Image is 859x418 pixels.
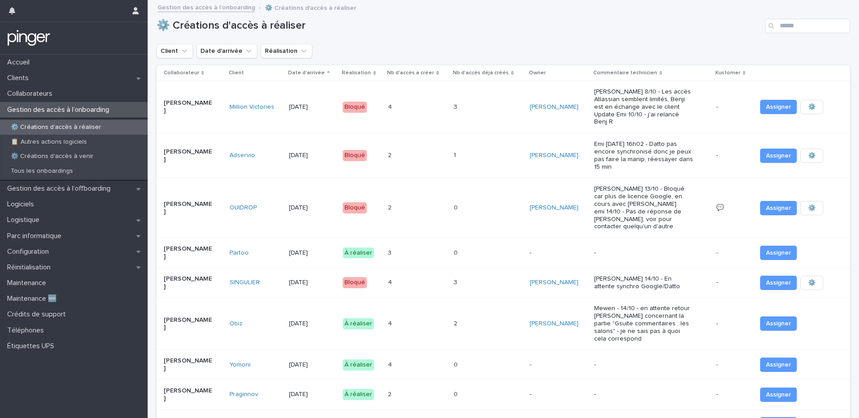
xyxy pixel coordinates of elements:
[760,316,797,331] button: Assigner
[230,249,249,257] a: Partoo
[164,275,213,290] p: [PERSON_NAME]
[593,68,657,78] p: Commentaire technicien
[289,103,336,111] p: [DATE]
[594,305,693,342] p: Mewen - 14/10 - en attente retour [PERSON_NAME] concernant la partie "Gsuite commentaires : les s...
[343,102,367,113] div: Bloqué
[530,391,579,398] p: -
[4,310,73,319] p: Crédits de support
[164,357,213,372] p: [PERSON_NAME]
[530,320,578,328] a: [PERSON_NAME]
[800,276,823,290] button: ⚙️
[388,318,394,328] p: 4
[343,247,374,259] div: À réaliser
[716,318,720,328] p: -
[530,204,578,212] a: [PERSON_NAME]
[387,68,434,78] p: Nb d'accès à créer
[716,359,720,369] p: -
[164,387,213,402] p: [PERSON_NAME]
[157,380,850,409] tr: [PERSON_NAME]Praginnov [DATE]À réaliser22 00 ---- Assigner
[594,361,693,369] p: -
[766,360,791,369] span: Assigner
[808,204,816,213] span: ⚙️
[454,277,459,286] p: 3
[760,358,797,372] button: Assigner
[766,319,791,328] span: Assigner
[766,102,791,111] span: Assigner
[343,318,374,329] div: À réaliser
[454,359,459,369] p: 0
[530,152,578,159] a: [PERSON_NAME]
[289,279,336,286] p: [DATE]
[343,202,367,213] div: Bloqué
[530,279,578,286] a: [PERSON_NAME]
[454,247,459,257] p: 0
[388,359,394,369] p: 4
[4,138,94,146] p: 📋 Autres actions logiciels
[388,202,393,212] p: 2
[157,44,193,58] button: Client
[766,204,791,213] span: Assigner
[530,361,579,369] p: -
[157,178,850,238] tr: [PERSON_NAME]OUIDROP [DATE]Bloqué22 00 [PERSON_NAME] [PERSON_NAME] 13/10 - Bloqué car plus de lic...
[164,200,213,216] p: [PERSON_NAME]
[800,201,823,215] button: ⚙️
[164,68,199,78] p: Collaborateur
[230,152,255,159] a: Adservio
[4,90,60,98] p: Collaborateurs
[343,277,367,288] div: Bloqué
[4,74,36,82] p: Clients
[388,389,393,398] p: 2
[289,361,336,369] p: [DATE]
[453,68,509,78] p: Nb d'accès déjà créés
[230,103,274,111] a: Million Victories
[388,102,394,111] p: 4
[289,320,336,328] p: [DATE]
[760,201,797,215] button: Assigner
[594,141,693,171] p: Emi [DATE] 16h02 - Datto pas encore synchronisé donc je peux pas faire la manip, réessayer dans 1...
[4,326,51,335] p: Téléphones
[760,246,797,260] button: Assigner
[230,320,242,328] a: Obiz
[760,276,797,290] button: Assigner
[164,316,213,332] p: [PERSON_NAME]
[594,88,693,126] p: [PERSON_NAME] 8/10 - Les accès Atlassian semblent limités, Benji est en échange avec le client Up...
[4,279,53,287] p: Maintenance
[454,150,458,159] p: 1
[808,151,816,160] span: ⚙️
[4,294,64,303] p: Maintenance 🆕
[388,247,393,257] p: 3
[265,2,356,12] p: ⚙️ Créations d'accès à réaliser
[343,359,374,371] div: À réaliser
[4,200,41,209] p: Logiciels
[164,99,213,115] p: [PERSON_NAME]
[454,202,459,212] p: 0
[808,102,816,111] span: ⚙️
[343,150,367,161] div: Bloqué
[4,124,108,131] p: ⚙️ Créations d'accès à réaliser
[529,68,546,78] p: Owner
[800,100,823,114] button: ⚙️
[289,152,336,159] p: [DATE]
[342,68,371,78] p: Réalisation
[594,249,693,257] p: -
[716,205,724,211] a: 💬
[343,389,374,400] div: À réaliser
[594,185,693,230] p: [PERSON_NAME] 13/10 - Bloqué car plus de licence Google, en cours avec [PERSON_NAME] emi 14/10 - ...
[454,102,459,111] p: 3
[800,149,823,163] button: ⚙️
[760,149,797,163] button: Assigner
[4,153,101,160] p: ⚙️ Créations d'accès à venir
[4,184,118,193] p: Gestion des accès à l’offboarding
[808,278,816,287] span: ⚙️
[261,44,312,58] button: Réalisation
[716,102,720,111] p: -
[230,204,257,212] a: OUIDROP
[4,167,80,175] p: Tous les onboardings
[760,100,797,114] button: Assigner
[594,391,693,398] p: -
[4,106,116,114] p: Gestion des accès à l’onboarding
[4,247,56,256] p: Configuration
[454,389,459,398] p: 0
[157,2,255,12] a: Gestion des accès à l’onboarding
[4,342,61,350] p: Étiquettes UPS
